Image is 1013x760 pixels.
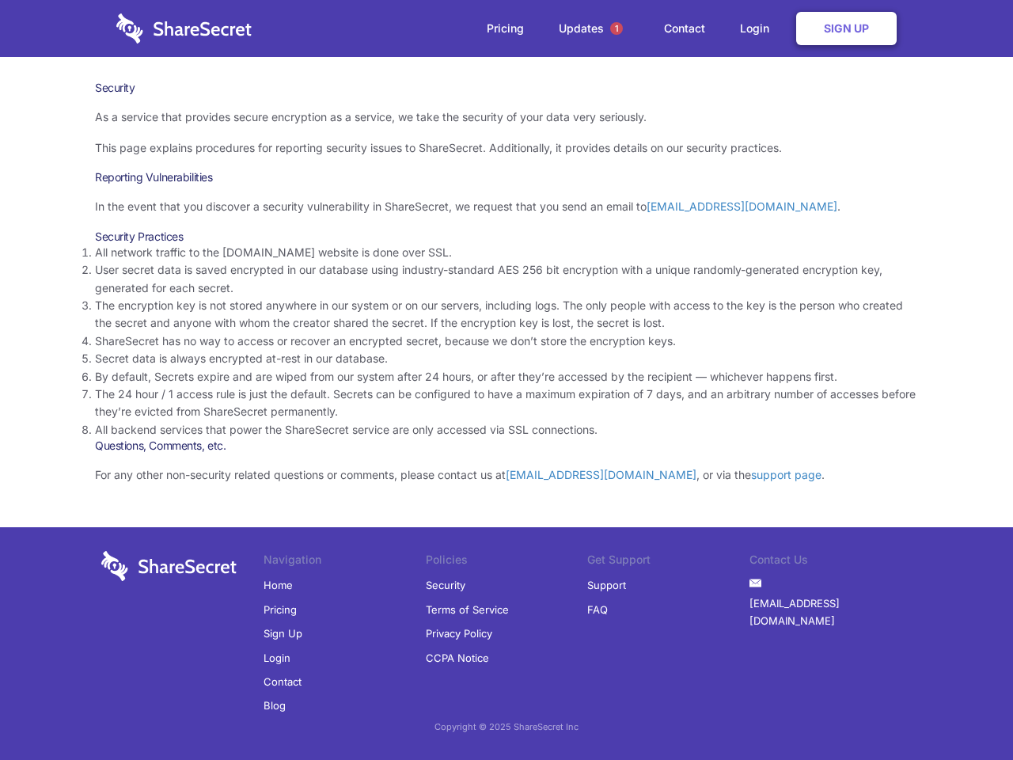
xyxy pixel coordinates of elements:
[95,230,918,244] h3: Security Practices
[264,693,286,717] a: Blog
[95,297,918,332] li: The encryption key is not stored anywhere in our system or on our servers, including logs. The on...
[648,4,721,53] a: Contact
[95,350,918,367] li: Secret data is always encrypted at-rest in our database.
[95,170,918,184] h3: Reporting Vulnerabilities
[264,598,297,621] a: Pricing
[587,573,626,597] a: Support
[264,551,426,573] li: Navigation
[264,646,290,670] a: Login
[95,386,918,421] li: The 24 hour / 1 access rule is just the default. Secrets can be configured to have a maximum expi...
[506,468,696,481] a: [EMAIL_ADDRESS][DOMAIN_NAME]
[587,598,608,621] a: FAQ
[264,670,302,693] a: Contact
[101,551,237,581] img: logo-wordmark-white-trans-d4663122ce5f474addd5e946df7df03e33cb6a1c49d2221995e7729f52c070b2.svg
[796,12,897,45] a: Sign Up
[751,468,821,481] a: support page
[610,22,623,35] span: 1
[95,466,918,484] p: For any other non-security related questions or comments, please contact us at , or via the .
[95,439,918,453] h3: Questions, Comments, etc.
[95,261,918,297] li: User secret data is saved encrypted in our database using industry-standard AES 256 bit encryptio...
[95,332,918,350] li: ShareSecret has no way to access or recover an encrypted secret, because we don’t store the encry...
[95,108,918,126] p: As a service that provides secure encryption as a service, we take the security of your data very...
[587,551,749,573] li: Get Support
[95,421,918,439] li: All backend services that power the ShareSecret service are only accessed via SSL connections.
[95,368,918,386] li: By default, Secrets expire and are wiped from our system after 24 hours, or after they’re accesse...
[95,81,918,95] h1: Security
[426,551,588,573] li: Policies
[426,573,465,597] a: Security
[95,139,918,157] p: This page explains procedures for reporting security issues to ShareSecret. Additionally, it prov...
[264,621,302,645] a: Sign Up
[471,4,540,53] a: Pricing
[116,13,252,44] img: logo-wordmark-white-trans-d4663122ce5f474addd5e946df7df03e33cb6a1c49d2221995e7729f52c070b2.svg
[647,199,837,213] a: [EMAIL_ADDRESS][DOMAIN_NAME]
[95,244,918,261] li: All network traffic to the [DOMAIN_NAME] website is done over SSL.
[95,198,918,215] p: In the event that you discover a security vulnerability in ShareSecret, we request that you send ...
[749,591,912,633] a: [EMAIL_ADDRESS][DOMAIN_NAME]
[264,573,293,597] a: Home
[426,621,492,645] a: Privacy Policy
[749,551,912,573] li: Contact Us
[724,4,793,53] a: Login
[426,598,509,621] a: Terms of Service
[426,646,489,670] a: CCPA Notice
